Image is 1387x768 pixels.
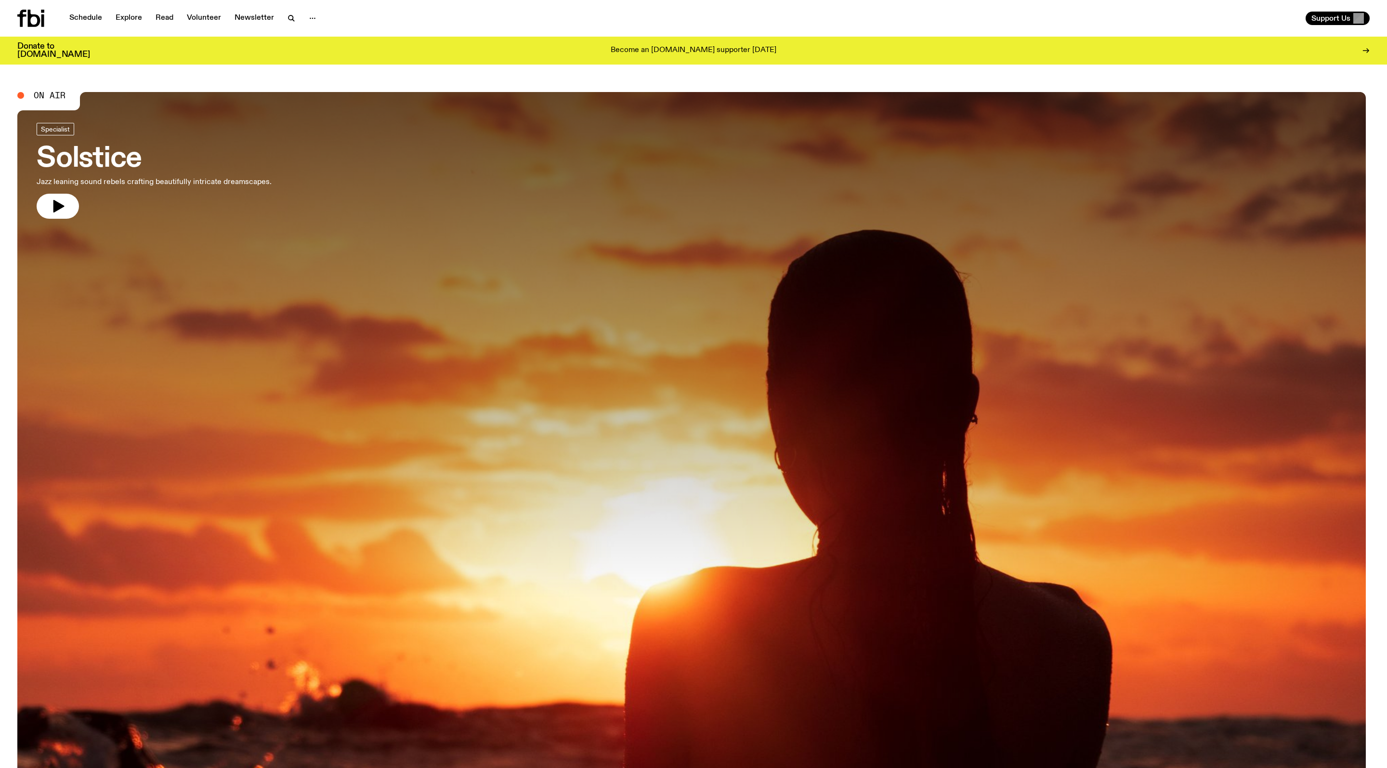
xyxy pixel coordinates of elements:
[41,125,70,132] span: Specialist
[110,12,148,25] a: Explore
[37,176,272,188] p: Jazz leaning sound rebels crafting beautifully intricate dreamscapes.
[150,12,179,25] a: Read
[611,46,776,55] p: Become an [DOMAIN_NAME] supporter [DATE]
[37,123,74,135] a: Specialist
[1306,12,1370,25] button: Support Us
[37,146,272,172] h3: Solstice
[1311,14,1350,23] span: Support Us
[17,42,90,59] h3: Donate to [DOMAIN_NAME]
[34,91,65,100] span: On Air
[181,12,227,25] a: Volunteer
[64,12,108,25] a: Schedule
[37,123,272,219] a: SolsticeJazz leaning sound rebels crafting beautifully intricate dreamscapes.
[229,12,280,25] a: Newsletter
